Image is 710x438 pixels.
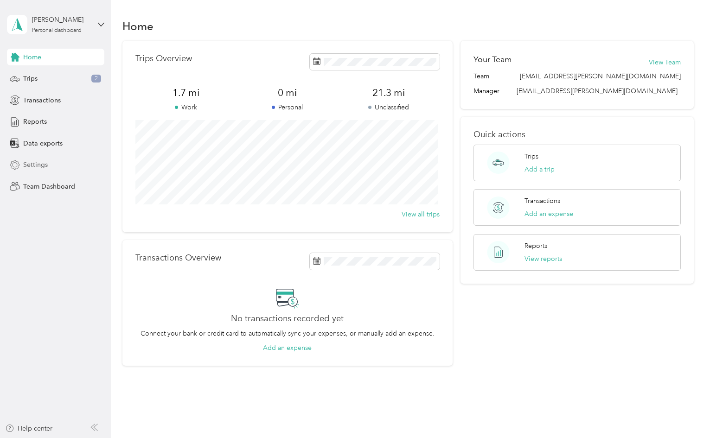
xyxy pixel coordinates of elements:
p: Transactions Overview [135,253,221,263]
button: Add an expense [263,343,312,353]
button: Help center [5,424,52,433]
span: Data exports [23,139,63,148]
span: 1.7 mi [135,86,237,99]
p: Personal [237,102,338,112]
p: Connect your bank or credit card to automatically sync your expenses, or manually add an expense. [141,329,435,338]
span: Team Dashboard [23,182,75,191]
button: View reports [525,254,562,264]
p: Quick actions [473,130,681,140]
p: Transactions [525,196,560,206]
p: Reports [525,241,547,251]
p: Trips Overview [135,54,192,63]
button: View all trips [402,209,440,219]
p: Work [135,102,237,112]
span: 0 mi [237,86,338,99]
p: Unclassified [338,102,440,112]
div: [PERSON_NAME] [32,15,90,25]
h2: Your Team [473,54,512,65]
span: [EMAIL_ADDRESS][PERSON_NAME][DOMAIN_NAME] [517,87,678,95]
h1: Home [122,21,154,31]
span: Team [473,71,489,81]
span: Home [23,52,41,62]
div: Personal dashboard [32,28,82,33]
span: [EMAIL_ADDRESS][PERSON_NAME][DOMAIN_NAME] [520,71,681,81]
span: 21.3 mi [338,86,440,99]
button: Add a trip [525,165,555,174]
span: 2 [91,75,101,83]
span: Settings [23,160,48,170]
h2: No transactions recorded yet [231,314,344,324]
span: Reports [23,117,47,127]
p: Trips [525,152,538,161]
span: Transactions [23,95,61,105]
button: Add an expense [525,209,573,219]
span: Trips [23,74,38,83]
span: Manager [473,86,499,96]
iframe: Everlance-gr Chat Button Frame [658,386,710,438]
button: View Team [649,57,681,67]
